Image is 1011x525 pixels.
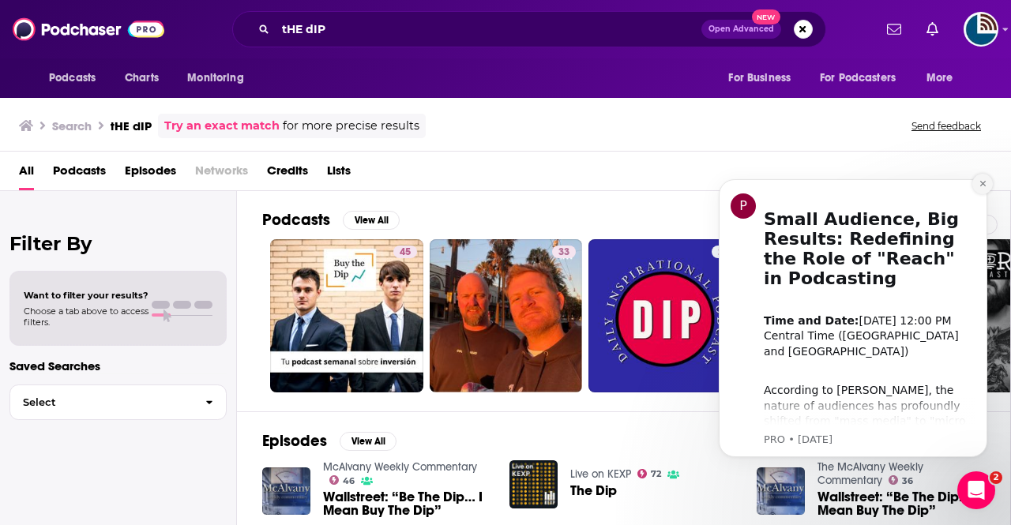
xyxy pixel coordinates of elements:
[9,358,227,373] p: Saved Searches
[53,158,106,190] a: Podcasts
[920,16,945,43] a: Show notifications dropdown
[187,67,243,89] span: Monitoring
[262,467,310,516] img: Wallstreet: “Be The Dip… I Mean Buy The Dip”
[125,67,159,89] span: Charts
[343,211,400,230] button: View All
[9,232,227,255] h2: Filter By
[752,9,780,24] span: New
[9,384,227,420] button: Select
[964,12,998,47] button: Show profile menu
[49,67,96,89] span: Podcasts
[176,63,264,93] button: open menu
[810,63,919,93] button: open menu
[262,431,327,451] h2: Episodes
[907,119,986,133] button: Send feedback
[651,471,661,478] span: 72
[262,210,330,230] h2: Podcasts
[570,467,631,481] a: Live on KEXP
[570,484,617,497] a: The Dip
[990,471,1002,484] span: 2
[558,245,569,261] span: 33
[588,239,742,392] a: 29
[509,460,558,508] img: The Dip
[400,245,411,261] span: 45
[926,67,953,89] span: More
[283,117,419,135] span: for more precise results
[637,469,662,478] a: 72
[19,158,34,190] a: All
[323,460,477,474] a: McAlvany Weekly Commentary
[270,239,423,392] a: 45
[881,16,908,43] a: Show notifications dropdown
[276,17,701,42] input: Search podcasts, credits, & more...
[195,158,248,190] span: Networks
[38,63,116,93] button: open menu
[430,239,583,392] a: 33
[232,11,826,47] div: Search podcasts, credits, & more...
[728,67,791,89] span: For Business
[964,12,998,47] img: User Profile
[24,306,148,328] span: Choose a tab above to access filters.
[13,14,164,44] img: Podchaser - Follow, Share and Rate Podcasts
[957,471,995,509] iframe: Intercom live chat
[915,63,973,93] button: open menu
[701,20,781,39] button: Open AdvancedNew
[111,118,152,133] h3: tHE dIP
[262,431,397,451] a: EpisodesView All
[329,475,355,485] a: 46
[327,158,351,190] a: Lists
[262,210,400,230] a: PodcastsView All
[695,159,1011,517] iframe: Intercom notifications message
[267,158,308,190] a: Credits
[343,478,355,485] span: 46
[393,246,417,258] a: 45
[552,246,576,258] a: 33
[164,117,280,135] a: Try an exact match
[125,158,176,190] a: Episodes
[115,63,168,93] a: Charts
[52,118,92,133] h3: Search
[24,290,148,301] span: Want to filter your results?
[10,397,193,407] span: Select
[820,67,896,89] span: For Podcasters
[717,63,810,93] button: open menu
[323,490,490,517] a: Wallstreet: “Be The Dip… I Mean Buy The Dip”
[964,12,998,47] span: Logged in as tdunyak
[340,432,397,451] button: View All
[708,25,774,33] span: Open Advanced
